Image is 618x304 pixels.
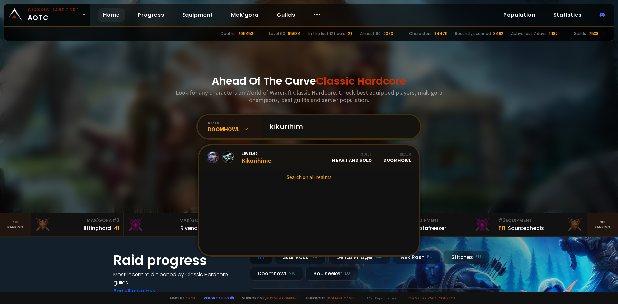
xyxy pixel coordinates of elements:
div: 844711 [434,31,447,37]
div: 205453 [238,31,253,37]
div: 3462 [493,31,503,37]
span: Level 60 [241,151,271,156]
span: AOTC [28,7,79,23]
div: Nek'Rosh [393,250,441,264]
div: Deaths [221,31,236,37]
div: Hittinghard [81,224,111,232]
div: 11187 [549,31,558,37]
a: Statistics [548,8,587,22]
h3: Look for any characters on World of Warcraft Classic Hardcore. Check best equipped players, mak'g... [173,89,445,104]
span: Classic Hardcore [316,74,406,88]
a: Buy me a coffee [266,296,298,300]
div: All [250,250,272,264]
a: Terms [408,296,420,300]
small: EU [475,254,481,260]
a: #3Equipment88Sourceoheals [494,213,587,236]
a: Search on all realms [199,170,419,184]
h4: Most recent raid cleaned by Classic Hardcore guilds [113,271,242,287]
div: Almost 60 [360,31,381,37]
div: Guilds [574,31,586,37]
div: In the last 12 hours [308,31,345,37]
div: Skull Rock [275,250,326,264]
div: Doomhowl [208,125,262,133]
a: Mak'Gora#3Hittinghard41 [31,213,124,236]
div: Realm [383,152,411,157]
a: Consent [439,296,456,300]
a: Seeranking [587,213,618,236]
h1: Raid progress [113,250,242,271]
a: Home [98,8,125,22]
a: See all progress [113,287,155,294]
a: Equipment [177,8,218,22]
div: Kikurihime [241,151,271,164]
small: EU [345,270,350,277]
div: Characters [409,31,432,37]
div: Equipment [406,217,490,224]
span: # 3 [112,217,119,224]
div: Sourceoheals [508,224,544,232]
div: Recently scanned [455,31,491,37]
a: Guilds [272,8,300,22]
div: Stitches [443,250,489,264]
div: 2070 [383,31,393,37]
div: Heart and Solo [332,152,372,163]
a: Classic HardcoreAOTC [4,4,90,26]
div: Notafreezer [415,224,446,232]
a: Mak'Gora#2Rivench100 [124,213,216,236]
a: Progress [133,8,169,22]
small: NA [311,254,318,260]
a: Report a bug [204,296,229,300]
span: Checkout [302,296,355,300]
div: Mak'Gora [127,217,212,224]
div: Defias Pillager [328,250,390,264]
a: Mak'gora [226,8,264,22]
div: Mak'Gora [35,217,119,224]
span: Made by [166,296,195,300]
a: Population [498,8,540,22]
small: EU [427,254,433,260]
div: Doomhowl [250,267,303,281]
span: # 3 [498,217,506,224]
div: Equipment [498,217,583,224]
div: Guild [332,152,372,157]
div: Active last 7 days [511,31,547,37]
div: 28 [348,31,352,37]
a: a fan [185,296,195,300]
h1: Ahead Of The Curve [212,73,406,89]
div: realm [208,121,262,125]
div: Soulseeker [305,267,358,281]
span: v. d752d5 - production [359,296,397,300]
input: Search a character... [266,115,413,138]
div: 41 [114,224,119,233]
div: Level 60 [269,31,285,37]
small: NA [288,270,295,277]
div: 88 [498,224,505,233]
a: [DOMAIN_NAME] [327,296,355,300]
a: #2Equipment88Notafreezer [402,213,494,236]
a: Privacy [422,296,436,300]
a: Level60KikurihimeGuildHeart and SoloRealmDoomhowl [199,145,419,170]
div: Doomhowl [383,152,411,163]
div: 65634 [288,31,301,37]
small: NA [376,254,382,260]
small: Classic Hardcore [28,7,79,13]
span: Support me, [238,296,298,300]
div: Rivench [180,224,201,232]
div: 7538 [589,31,598,37]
